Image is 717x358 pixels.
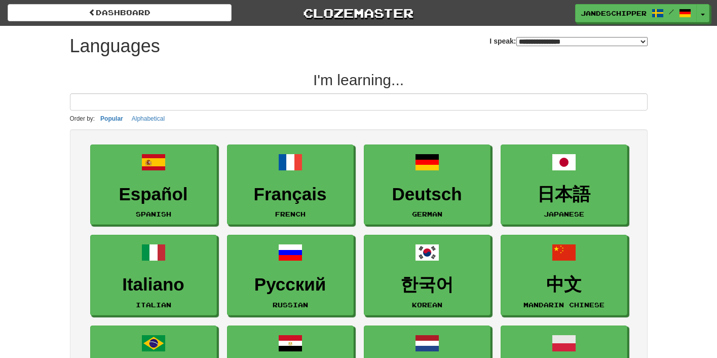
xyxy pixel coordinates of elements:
a: 中文Mandarin Chinese [501,235,627,315]
small: Order by: [70,115,95,122]
small: Italian [136,301,171,308]
a: dashboard [8,4,232,21]
a: Clozemaster [247,4,471,22]
small: Russian [273,301,308,308]
small: German [412,210,442,218]
a: EspañolSpanish [90,145,217,225]
a: РусскийRussian [227,235,354,315]
a: FrançaisFrench [227,145,354,225]
h3: Italiano [96,275,211,295]
small: French [275,210,306,218]
a: JandeSchipper / [575,4,697,22]
h3: 中文 [506,275,622,295]
small: Japanese [544,210,584,218]
span: JandeSchipper [581,9,647,18]
a: 日本語Japanese [501,145,627,225]
h1: Languages [70,36,160,56]
h3: Español [96,185,211,204]
span: / [669,8,674,15]
small: Mandarin Chinese [523,301,605,308]
h2: I'm learning... [70,71,648,88]
small: Korean [412,301,442,308]
button: Alphabetical [129,113,168,124]
a: DeutschGerman [364,145,490,225]
select: I speak: [516,37,648,46]
a: 한국어Korean [364,235,490,315]
label: I speak: [489,36,647,46]
a: ItalianoItalian [90,235,217,315]
button: Popular [97,113,126,124]
h3: Français [233,185,348,204]
h3: Русский [233,275,348,295]
h3: Deutsch [369,185,485,204]
h3: 한국어 [369,275,485,295]
h3: 日本語 [506,185,622,204]
small: Spanish [136,210,171,218]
